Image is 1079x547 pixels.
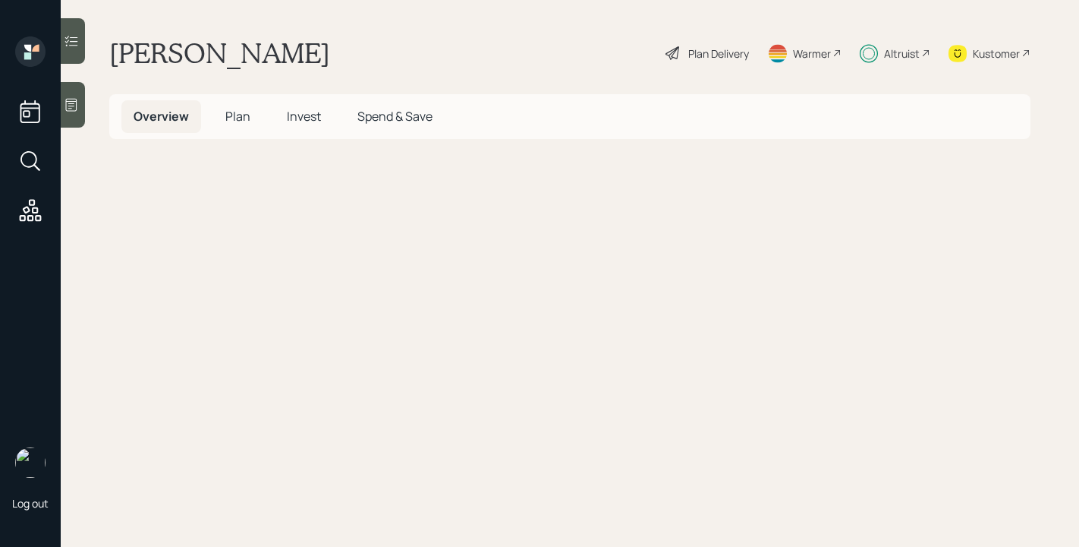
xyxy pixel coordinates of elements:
span: Overview [134,108,189,125]
div: Plan Delivery [688,46,749,62]
span: Spend & Save [357,108,433,125]
div: Kustomer [973,46,1020,62]
span: Invest [287,108,321,125]
div: Altruist [884,46,920,62]
h1: [PERSON_NAME] [109,36,330,70]
span: Plan [225,108,250,125]
div: Log out [12,496,49,511]
img: aleksandra-headshot.png [15,447,46,478]
div: Warmer [793,46,831,62]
